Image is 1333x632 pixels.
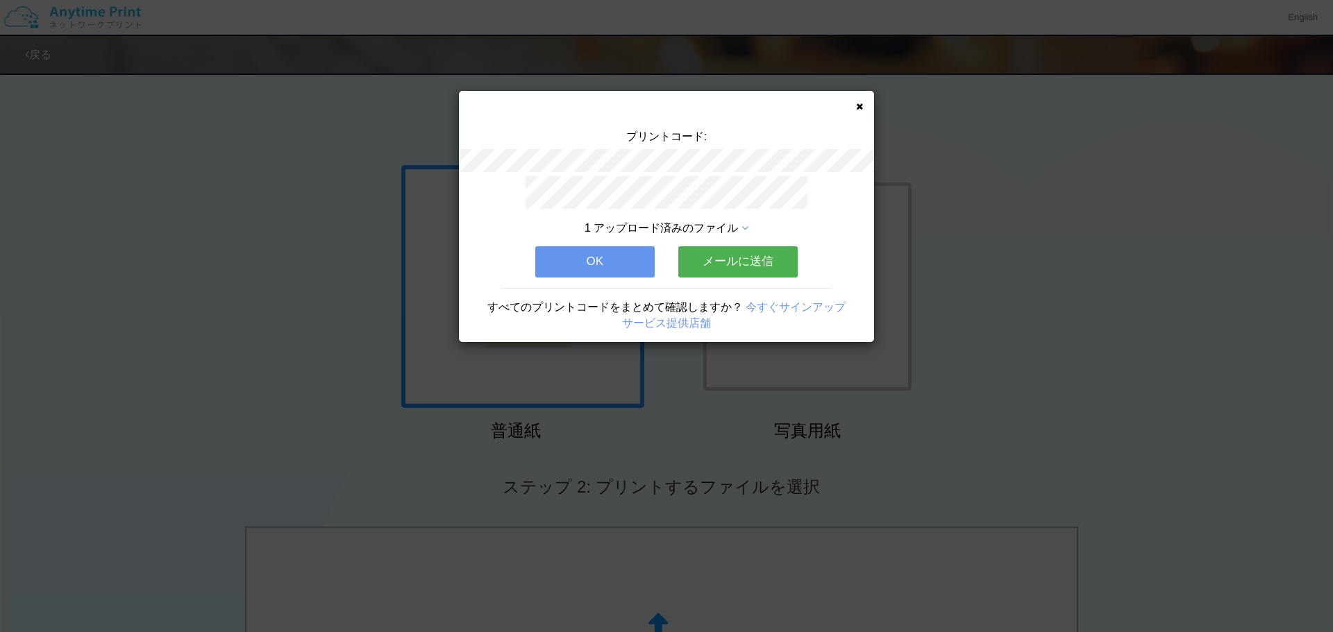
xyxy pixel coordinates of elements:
a: 今すぐサインアップ [746,301,846,313]
span: プリントコード: [626,130,707,142]
button: OK [535,246,655,277]
span: 1 アップロード済みのファイル [585,222,738,234]
a: サービス提供店舗 [622,317,711,329]
button: メールに送信 [678,246,798,277]
span: すべてのプリントコードをまとめて確認しますか？ [487,301,743,313]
